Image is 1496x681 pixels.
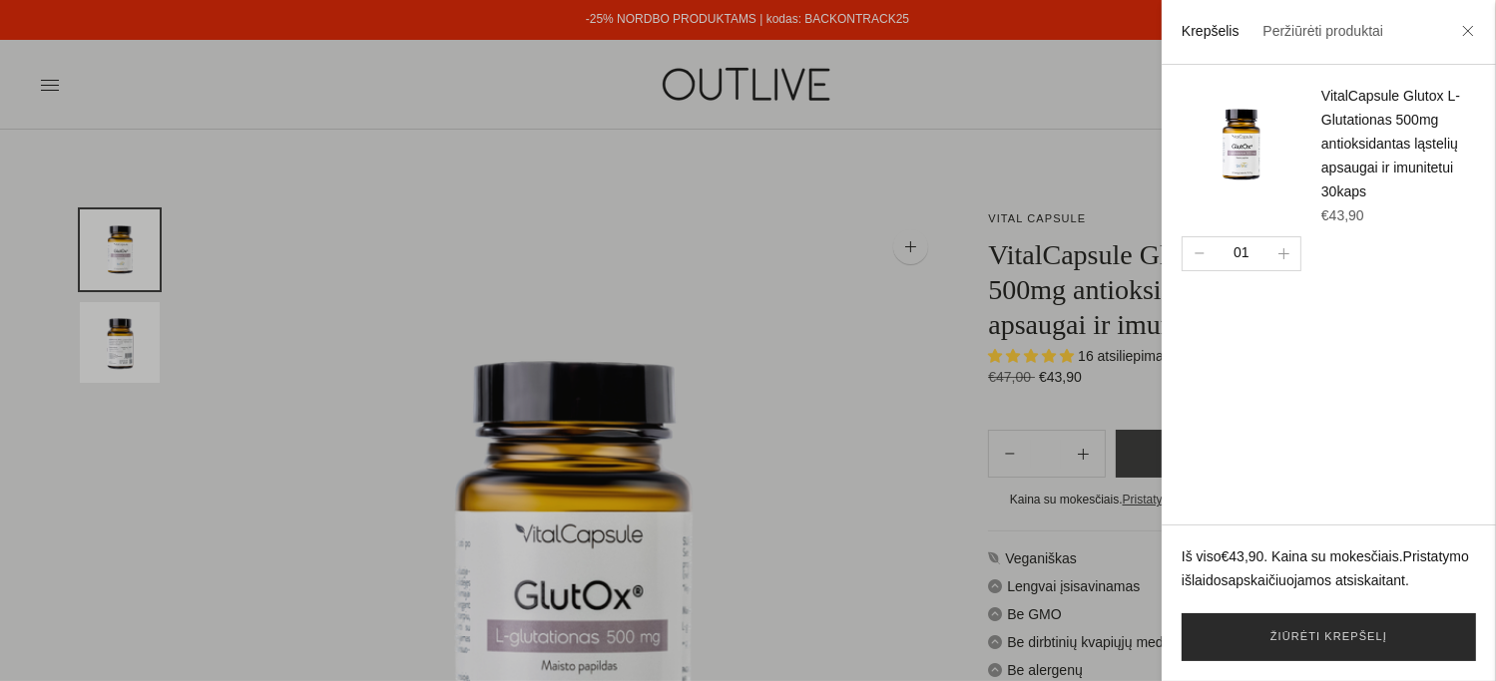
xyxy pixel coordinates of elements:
p: Iš viso . Kaina su mokesčiais. apskaičiuojamos atsiskaitant. [1182,545,1476,593]
div: 01 [1226,243,1257,264]
a: Pristatymo išlaidos [1182,548,1469,588]
a: Krepšelis [1182,23,1240,39]
span: €43,90 [1321,207,1364,223]
span: €43,90 [1222,548,1264,564]
a: Peržiūrėti produktai [1262,23,1383,39]
img: VitalCapsule-Glutox-glutationas-outlive_200x.png [1182,85,1301,204]
a: VitalCapsule Glutox L-Glutationas 500mg antioksidantas ląstelių apsaugai ir imunitetui 30kaps [1321,88,1460,199]
a: Žiūrėti krepšelį [1182,613,1476,661]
